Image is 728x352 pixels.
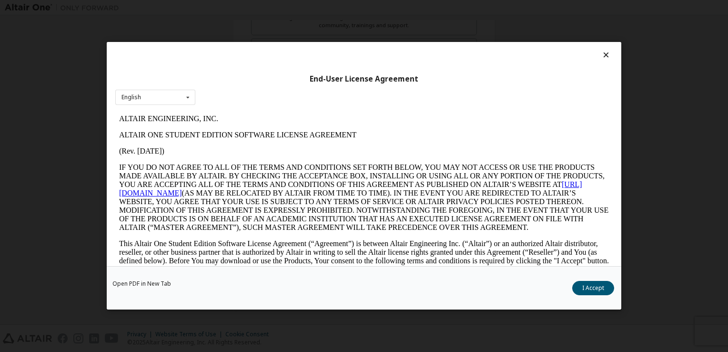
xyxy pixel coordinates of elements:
[4,70,467,86] a: [URL][DOMAIN_NAME]
[4,4,494,12] p: ALTAIR ENGINEERING, INC.
[572,281,614,296] button: I Accept
[4,20,494,29] p: ALTAIR ONE STUDENT EDITION SOFTWARE LICENSE AGREEMENT
[4,52,494,121] p: IF YOU DO NOT AGREE TO ALL OF THE TERMS AND CONDITIONS SET FORTH BELOW, YOU MAY NOT ACCESS OR USE...
[4,129,494,163] p: This Altair One Student Edition Software License Agreement (“Agreement”) is between Altair Engine...
[112,281,171,287] a: Open PDF in New Tab
[115,74,613,84] div: End-User License Agreement
[121,94,141,100] div: English
[4,36,494,45] p: (Rev. [DATE])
